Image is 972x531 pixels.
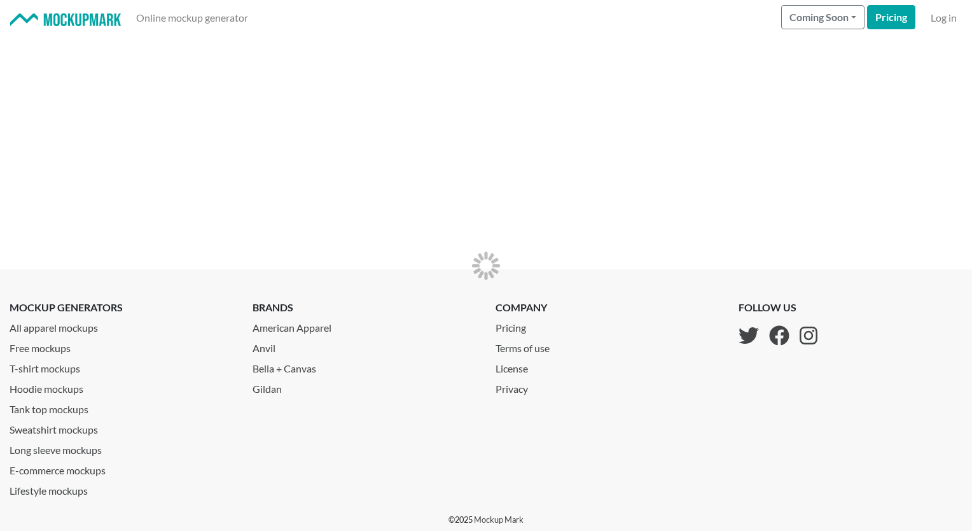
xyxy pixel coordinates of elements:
a: Log in [926,5,962,31]
a: Free mockups [10,336,233,356]
a: American Apparel [253,315,476,336]
p: mockup generators [10,300,233,315]
a: Anvil [253,336,476,356]
a: Hoodie mockups [10,376,233,397]
a: Mockup Mark [474,514,524,525]
a: T-shirt mockups [10,356,233,376]
p: © 2025 [448,514,524,526]
img: Mockup Mark [10,13,121,27]
a: Long sleeve mockups [10,437,233,458]
button: Coming Soon [781,5,864,29]
p: follow us [739,300,817,315]
a: Terms of use [496,336,560,356]
p: brands [253,300,476,315]
a: License [496,356,560,376]
a: Tank top mockups [10,397,233,417]
a: Pricing [496,315,560,336]
a: Sweatshirt mockups [10,417,233,437]
a: All apparel mockups [10,315,233,336]
a: Gildan [253,376,476,397]
a: Pricing [867,5,915,29]
a: Privacy [496,376,560,397]
a: Online mockup generator [131,5,253,31]
a: Lifestyle mockups [10,478,233,499]
a: E-commerce mockups [10,458,233,478]
p: company [496,300,560,315]
a: Bella + Canvas [253,356,476,376]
